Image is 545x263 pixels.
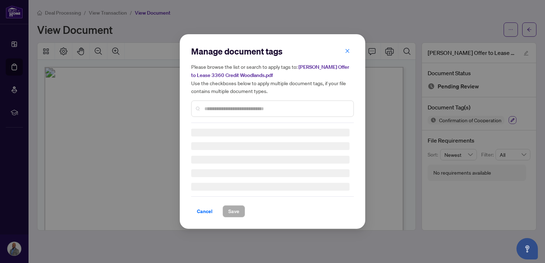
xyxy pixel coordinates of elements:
button: Cancel [191,205,218,217]
button: Open asap [516,238,538,259]
button: Save [223,205,245,217]
h2: Manage document tags [191,46,354,57]
h5: Please browse the list or search to apply tags to: Use the checkboxes below to apply multiple doc... [191,63,354,95]
span: close [345,48,350,53]
span: Cancel [197,206,213,217]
